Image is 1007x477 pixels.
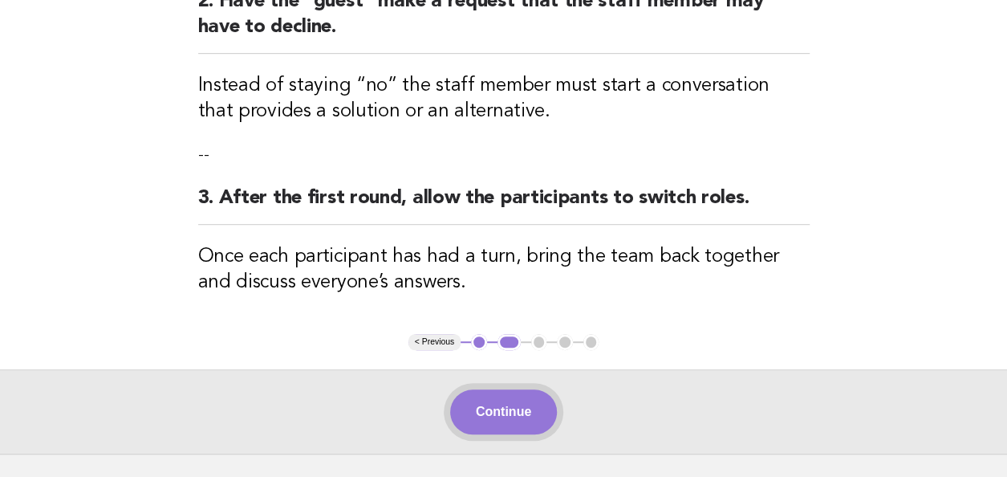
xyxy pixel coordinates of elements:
button: 2 [497,334,521,350]
p: -- [198,144,810,166]
h3: Once each participant has had a turn, bring the team back together and discuss everyone’s answers. [198,244,810,296]
button: Continue [450,389,557,434]
button: < Previous [408,334,461,350]
h2: 3. After the first round, allow the participants to switch roles. [198,185,810,225]
button: 1 [471,334,487,350]
h3: Instead of staying “no” the staff member must start a conversation that provides a solution or an... [198,73,810,124]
